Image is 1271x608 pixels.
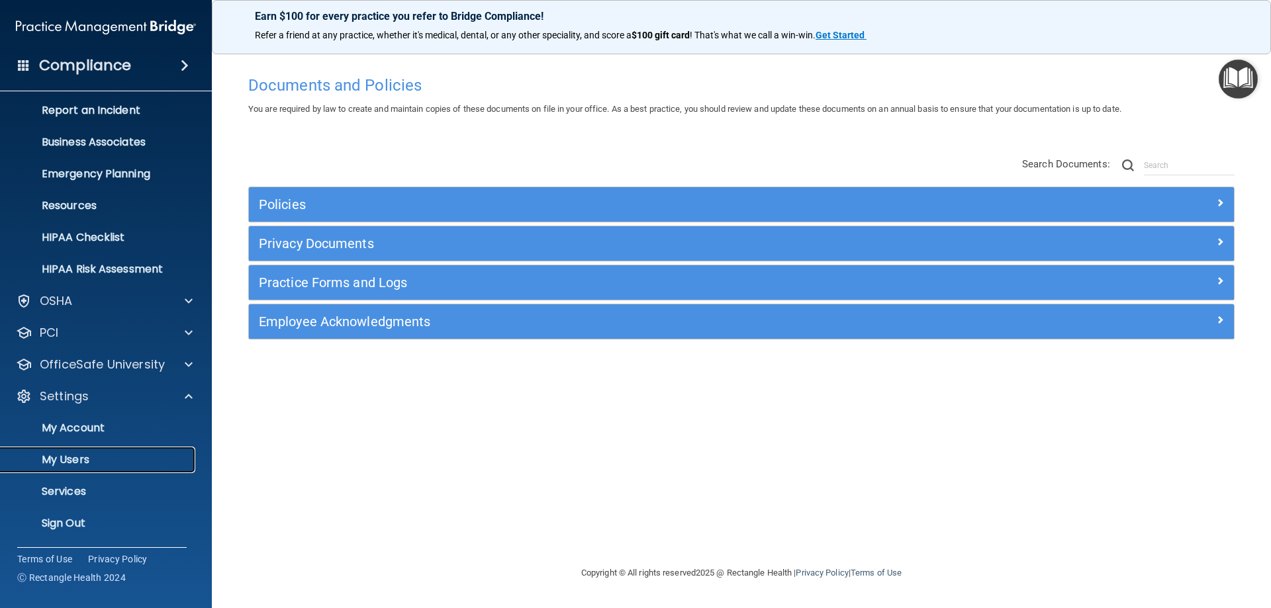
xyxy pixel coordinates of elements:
h5: Privacy Documents [259,236,978,251]
p: Services [9,485,189,498]
div: Copyright © All rights reserved 2025 @ Rectangle Health | | [500,552,983,594]
p: OfficeSafe University [40,357,165,372]
h4: Documents and Policies [248,77,1235,94]
p: HIPAA Risk Assessment [9,263,189,276]
a: OfficeSafe University [16,357,193,372]
p: OSHA [40,293,73,309]
p: Report an Incident [9,104,189,117]
p: Business Associates [9,136,189,149]
strong: Get Started [816,30,865,40]
p: Settings [40,388,89,404]
span: ! That's what we call a win-win. [690,30,816,40]
a: Employee Acknowledgments [259,311,1224,332]
span: You are required by law to create and maintain copies of these documents on file in your office. ... [248,104,1121,114]
a: Privacy Documents [259,233,1224,254]
p: Earn $100 for every practice you refer to Bridge Compliance! [255,10,1228,22]
p: My Account [9,421,189,435]
span: Refer a friend at any practice, whether it's medical, dental, or any other speciality, and score a [255,30,632,40]
img: PMB logo [16,14,196,40]
a: OSHA [16,293,193,309]
a: Terms of Use [851,568,902,578]
h5: Policies [259,197,978,212]
input: Search [1144,155,1235,175]
h5: Practice Forms and Logs [259,275,978,290]
p: Sign Out [9,517,189,530]
a: Privacy Policy [796,568,848,578]
button: Open Resource Center [1219,60,1258,99]
p: HIPAA Checklist [9,231,189,244]
a: Privacy Policy [88,552,148,566]
p: My Users [9,453,189,466]
a: Policies [259,194,1224,215]
p: Emergency Planning [9,167,189,181]
a: Get Started [816,30,867,40]
p: Resources [9,199,189,212]
p: PCI [40,325,58,341]
a: PCI [16,325,193,341]
a: Terms of Use [17,552,72,566]
strong: $100 gift card [632,30,690,40]
h4: Compliance [39,56,131,75]
a: Settings [16,388,193,404]
h5: Employee Acknowledgments [259,314,978,329]
img: ic-search.3b580494.png [1122,159,1134,171]
span: Search Documents: [1022,158,1110,170]
a: Practice Forms and Logs [259,272,1224,293]
span: Ⓒ Rectangle Health 2024 [17,571,126,584]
